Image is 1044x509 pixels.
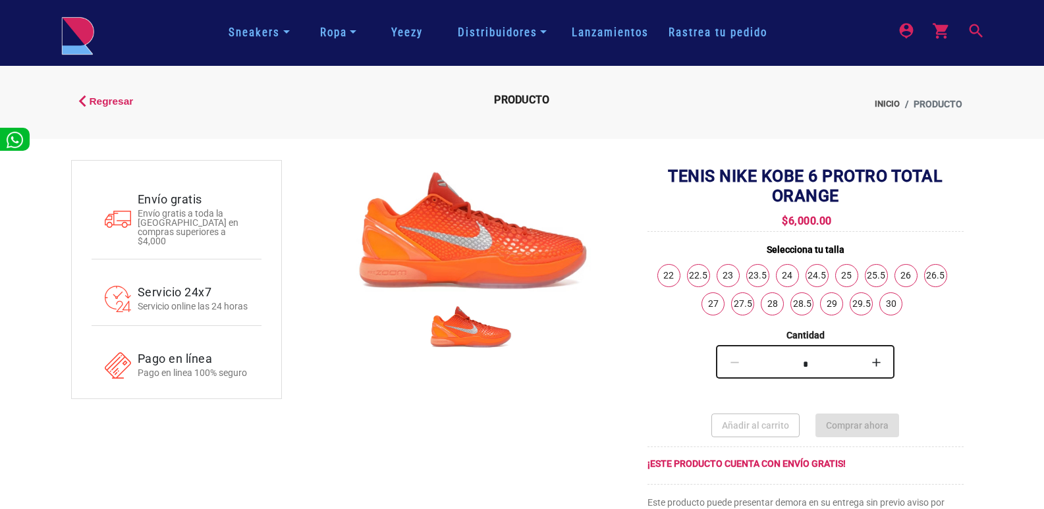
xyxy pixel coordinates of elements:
[138,194,248,205] h4: Envío gratis
[880,293,902,315] a: 30
[868,355,884,371] mat-icon: add
[897,22,913,38] mat-icon: person_pin
[138,302,248,311] p: Servicio online las 24 horas
[659,24,777,41] a: Rastrea tu pedido
[562,24,659,41] a: Lanzamientos
[138,286,248,298] h4: Servicio 24x7
[779,215,831,227] span: $6,000.00
[381,24,433,41] a: Yeezy
[806,265,828,286] a: 24.5
[722,420,789,431] span: Añadir al carrito
[647,167,964,206] h2: TENIS NIKE KOBE 6 PROTRO TOTAL ORANGE
[727,355,742,371] mat-icon: remove
[711,414,800,437] button: Añadir al carrito
[138,209,248,246] p: Envío gratis a toda la [GEOGRAPHIC_DATA] en compras superiores a $4,000
[850,293,872,315] a: 29.5
[732,293,754,315] a: 27.5
[315,21,362,44] a: Ropa
[967,22,983,38] mat-icon: search
[791,293,813,315] a: 28.5
[836,265,858,286] a: 25
[138,368,248,377] p: Pago en linea 100% seguro
[7,132,23,148] img: whatsappwhite.png
[777,265,798,286] a: 24
[895,265,917,286] a: 26
[647,242,964,257] h6: Selecciona tu talla
[900,97,962,111] li: PRODUCTO
[223,21,294,44] a: Sneakers
[747,265,769,286] a: 23.5
[61,16,94,49] a: logo
[815,414,899,437] button: Comprar ahora
[875,97,900,111] a: Inicio
[932,22,948,38] mat-icon: shopping_cart
[71,90,87,105] mat-icon: keyboard_arrow_left
[647,457,964,471] div: ¡ESTE PRODUCTO CUENTA CON ENVÍO GRATIS!
[925,265,947,286] a: 26.5
[312,167,628,304] img: JidQ60CnAFA7Reh3LKEYSh9GcteLAYpj68TTV8j1.jpg
[414,304,526,353] img: Producto del menú
[865,265,887,286] a: 25.5
[688,90,974,119] nav: breadcrumb
[702,293,724,315] a: 27
[826,420,889,431] span: Comprar ahora
[688,265,709,286] a: 22.5
[647,327,964,343] h6: Cantidad
[453,21,552,44] a: Distribuidores
[378,95,666,105] h2: PRODUCTO
[761,293,783,315] a: 28
[138,353,248,365] h4: Pago en línea
[821,293,842,315] a: 29
[90,94,134,109] span: Regresar
[717,265,739,286] a: 23
[61,16,94,55] img: logo
[658,265,680,286] a: 22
